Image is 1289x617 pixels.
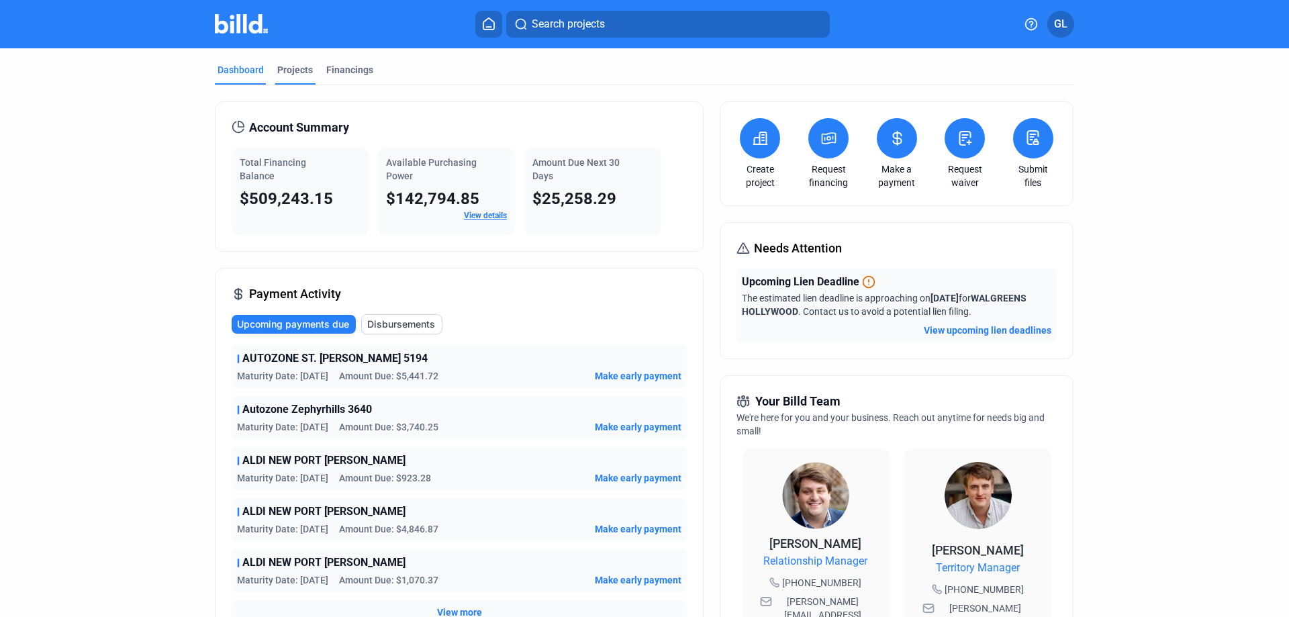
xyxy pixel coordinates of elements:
[386,189,479,208] span: $142,794.85
[532,157,620,181] span: Amount Due Next 30 Days
[386,157,477,181] span: Available Purchasing Power
[232,315,356,334] button: Upcoming payments due
[339,369,438,383] span: Amount Due: $5,441.72
[924,324,1051,337] button: View upcoming lien deadlines
[755,392,841,411] span: Your Billd Team
[532,16,605,32] span: Search projects
[464,211,507,220] a: View details
[930,293,959,303] span: [DATE]
[249,285,341,303] span: Payment Activity
[237,573,328,587] span: Maturity Date: [DATE]
[742,274,859,290] span: Upcoming Lien Deadline
[595,420,681,434] button: Make early payment
[763,553,867,569] span: Relationship Manager
[595,471,681,485] button: Make early payment
[326,63,373,77] div: Financings
[339,420,438,434] span: Amount Due: $3,740.25
[237,471,328,485] span: Maturity Date: [DATE]
[215,14,268,34] img: Billd Company Logo
[782,462,849,529] img: Relationship Manager
[782,576,861,589] span: [PHONE_NUMBER]
[532,189,616,208] span: $25,258.29
[249,118,349,137] span: Account Summary
[873,162,920,189] a: Make a payment
[361,314,442,334] button: Disbursements
[339,471,431,485] span: Amount Due: $923.28
[277,63,313,77] div: Projects
[339,573,438,587] span: Amount Due: $1,070.37
[1054,16,1067,32] span: GL
[932,543,1024,557] span: [PERSON_NAME]
[242,453,405,469] span: ALDI NEW PORT [PERSON_NAME]
[242,350,428,367] span: AUTOZONE ST. [PERSON_NAME] 5194
[237,369,328,383] span: Maturity Date: [DATE]
[941,162,988,189] a: Request waiver
[1010,162,1057,189] a: Submit files
[237,420,328,434] span: Maturity Date: [DATE]
[805,162,852,189] a: Request financing
[218,63,264,77] div: Dashboard
[936,560,1020,576] span: Territory Manager
[242,504,405,520] span: ALDI NEW PORT [PERSON_NAME]
[736,162,783,189] a: Create project
[754,239,842,258] span: Needs Attention
[1047,11,1074,38] button: GL
[237,318,349,331] span: Upcoming payments due
[595,369,681,383] button: Make early payment
[242,555,405,571] span: ALDI NEW PORT [PERSON_NAME]
[240,157,306,181] span: Total Financing Balance
[339,522,438,536] span: Amount Due: $4,846.87
[736,412,1045,436] span: We're here for you and your business. Reach out anytime for needs big and small!
[742,293,1027,317] span: The estimated lien deadline is approaching on for . Contact us to avoid a potential lien filing.
[506,11,830,38] button: Search projects
[242,401,372,418] span: Autozone Zephyrhills 3640
[595,522,681,536] button: Make early payment
[240,189,333,208] span: $509,243.15
[595,573,681,587] button: Make early payment
[945,462,1012,529] img: Territory Manager
[769,536,861,551] span: [PERSON_NAME]
[945,583,1024,596] span: [PHONE_NUMBER]
[367,318,435,331] span: Disbursements
[237,522,328,536] span: Maturity Date: [DATE]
